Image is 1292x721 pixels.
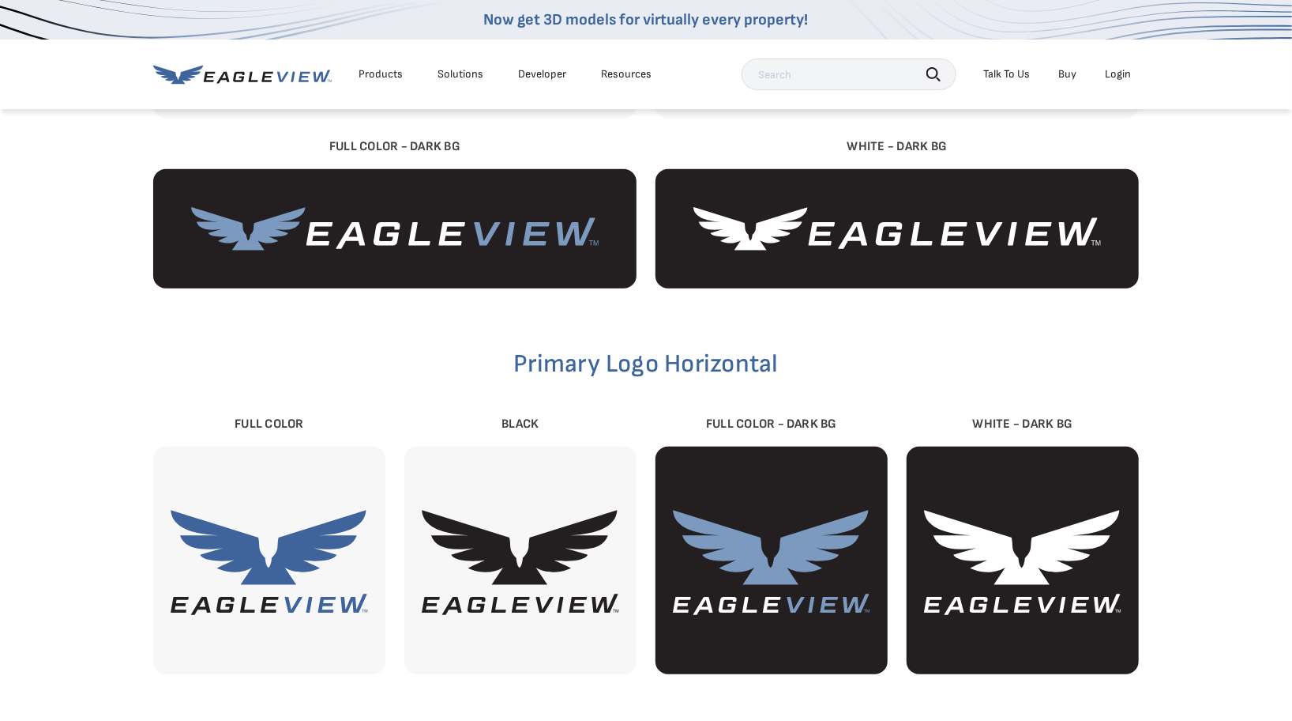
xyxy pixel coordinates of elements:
[1058,67,1076,81] a: Buy
[438,67,483,81] div: Solutions
[907,415,1139,434] div: White - Dark BG
[191,207,599,251] img: EagleView-Full-Color-Dark-BG.svg
[983,67,1030,81] div: Talk To Us
[693,207,1101,251] img: EagleView-White.svg
[742,59,956,90] input: Search
[655,415,888,434] div: Full Color - Dark BG
[601,67,652,81] div: Resources
[153,485,385,636] img: EagleView-Full-Color-Vertical.svg
[655,485,888,636] img: EagleView-Full-Color-Dark-BG-Vertical.svg
[404,485,637,636] img: EagleView-Black-Vertical.svg
[404,415,637,434] div: Black
[359,67,403,81] div: Products
[1105,67,1131,81] div: Login
[153,415,385,434] div: Full Color
[655,138,1139,157] div: White - Dark BG
[518,67,566,81] a: Developer
[484,10,809,29] a: Now get 3D models for virtually every property!
[153,138,637,157] div: Full Color - Dark BG
[907,485,1139,636] img: EagleView-White-Vertical.svg
[153,352,1139,377] h2: Primary Logo Horizontal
